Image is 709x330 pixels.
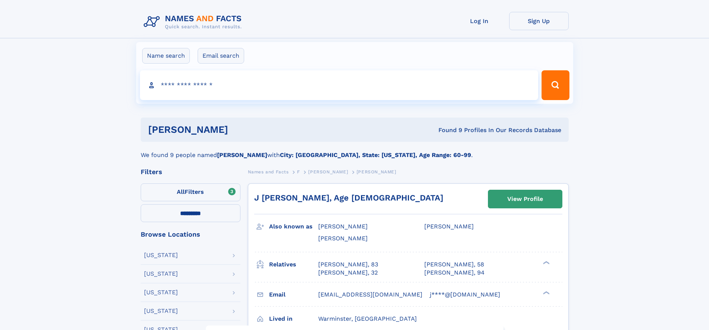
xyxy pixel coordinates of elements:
[542,70,569,100] button: Search Button
[144,271,178,277] div: [US_STATE]
[424,223,474,230] span: [PERSON_NAME]
[318,315,417,322] span: Warminster, [GEOGRAPHIC_DATA]
[280,151,471,158] b: City: [GEOGRAPHIC_DATA], State: [US_STATE], Age Range: 60-99
[144,289,178,295] div: [US_STATE]
[141,231,240,238] div: Browse Locations
[269,220,318,233] h3: Also known as
[541,260,550,265] div: ❯
[217,151,267,158] b: [PERSON_NAME]
[297,169,300,174] span: F
[198,48,244,64] label: Email search
[248,167,289,176] a: Names and Facts
[141,183,240,201] label: Filters
[488,190,562,208] a: View Profile
[318,269,378,277] a: [PERSON_NAME], 32
[269,288,318,301] h3: Email
[141,12,248,32] img: Logo Names and Facts
[450,12,509,30] a: Log In
[269,258,318,271] h3: Relatives
[357,169,396,174] span: [PERSON_NAME]
[297,167,300,176] a: F
[308,167,348,176] a: [PERSON_NAME]
[141,169,240,175] div: Filters
[509,12,569,30] a: Sign Up
[254,193,443,202] a: J [PERSON_NAME], Age [DEMOGRAPHIC_DATA]
[333,126,561,134] div: Found 9 Profiles In Our Records Database
[318,223,368,230] span: [PERSON_NAME]
[177,188,185,195] span: All
[424,269,485,277] a: [PERSON_NAME], 94
[308,169,348,174] span: [PERSON_NAME]
[269,313,318,325] h3: Lived in
[424,260,484,269] a: [PERSON_NAME], 58
[507,190,543,208] div: View Profile
[148,125,333,134] h1: [PERSON_NAME]
[144,252,178,258] div: [US_STATE]
[318,235,368,242] span: [PERSON_NAME]
[141,142,569,160] div: We found 9 people named with .
[140,70,539,100] input: search input
[541,290,550,295] div: ❯
[318,291,422,298] span: [EMAIL_ADDRESS][DOMAIN_NAME]
[318,260,378,269] a: [PERSON_NAME], 83
[142,48,190,64] label: Name search
[144,308,178,314] div: [US_STATE]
